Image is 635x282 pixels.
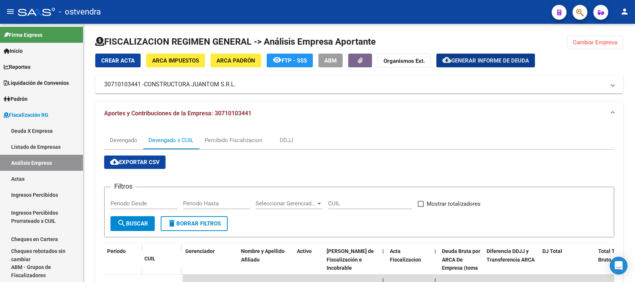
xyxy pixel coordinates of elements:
span: FTP - SSS [282,57,307,64]
span: Exportar CSV [110,159,160,166]
span: - ostvendra [59,4,101,20]
span: Buscar [117,220,148,227]
span: CUIL [144,256,155,262]
span: | [382,248,384,254]
h1: FISCALIZACION REGIMEN GENERAL -> Análisis Empresa Aportante [95,36,376,48]
span: Liquidación de Convenios [4,79,69,87]
button: Cambiar Empresa [567,36,623,49]
span: Reportes [4,63,31,71]
button: FTP - SSS [267,54,313,67]
span: Período [107,248,126,254]
mat-icon: delete [167,219,176,228]
button: Crear Acta [95,54,141,67]
span: Borrar Filtros [167,220,221,227]
mat-expansion-panel-header: 30710103441 -CONSTRUCTORA JUANTOM S.R.L. [95,76,623,93]
span: ARCA Impuestos [152,57,199,64]
span: CONSTRUCTORA JUANTOM S.R.L. [144,80,236,89]
span: Nombre y Apellido Afiliado [241,248,285,263]
div: DDJJ [280,136,293,144]
span: Fiscalización RG [4,111,48,119]
span: | [434,248,436,254]
span: Crear Acta [101,57,135,64]
button: Exportar CSV [104,156,166,169]
button: ARCA Padrón [211,54,261,67]
div: Devengado [110,136,137,144]
mat-panel-title: 30710103441 - [104,80,605,89]
mat-icon: cloud_download [110,157,119,166]
mat-icon: menu [6,7,15,16]
h3: Filtros [110,181,136,192]
span: Firma Express [4,31,42,39]
mat-icon: remove_red_eye [273,55,282,64]
button: Buscar [110,216,155,231]
span: Seleccionar Gerenciador [256,200,316,207]
span: Cambiar Empresa [573,39,617,46]
button: Borrar Filtros [161,216,228,231]
span: Aportes y Contribuciones de la Empresa: 30710103441 [104,110,251,117]
button: ABM [318,54,343,67]
datatable-header-cell: Período [104,243,141,275]
div: Devengado x CUIL [148,136,193,144]
span: Acta Fiscalizacion [390,248,421,263]
span: DJ Total [542,248,562,254]
mat-icon: search [117,219,126,228]
button: ARCA Impuestos [146,54,205,67]
span: Mostrar totalizadores [427,199,481,208]
span: Activo [297,248,312,254]
strong: Organismos Ext. [384,58,425,64]
button: Organismos Ext. [378,54,431,67]
span: Padrón [4,95,28,103]
mat-icon: person [620,7,629,16]
mat-icon: cloud_download [442,55,451,64]
mat-expansion-panel-header: Aportes y Contribuciones de la Empresa: 30710103441 [95,102,623,125]
span: Generar informe de deuda [451,57,529,64]
div: Percibido Fiscalizacion [205,136,262,144]
datatable-header-cell: CUIL [141,251,182,267]
span: Gerenciador [185,248,215,254]
span: [PERSON_NAME] de Fiscalización e Incobrable [327,248,374,271]
span: ABM [324,57,337,64]
button: Generar informe de deuda [436,54,535,67]
span: ARCA Padrón [217,57,255,64]
span: Diferencia DDJJ y Transferencia ARCA [487,248,535,263]
span: Inicio [4,47,23,55]
div: Open Intercom Messenger [610,257,628,275]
